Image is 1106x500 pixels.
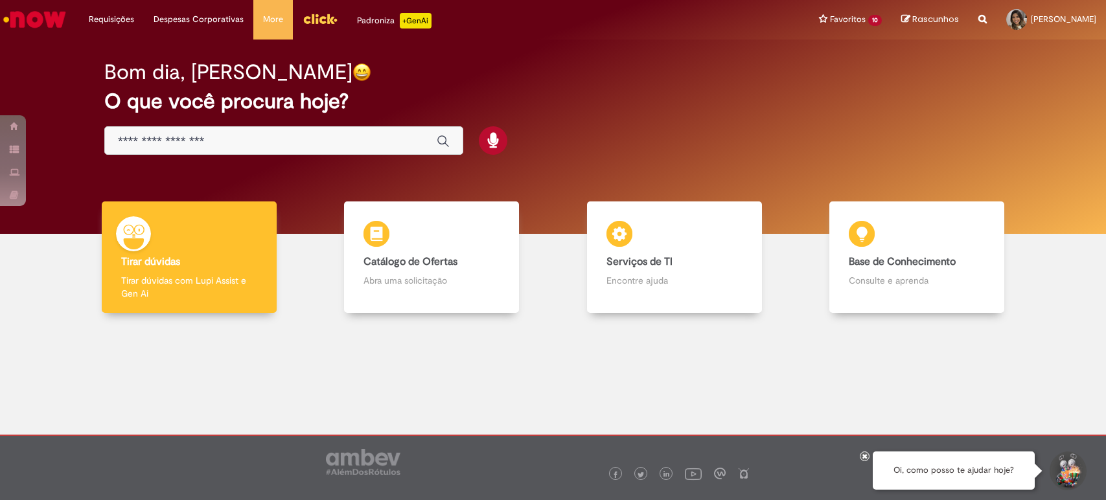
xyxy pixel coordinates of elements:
img: logo_footer_workplace.png [714,468,726,479]
a: Catálogo de Ofertas Abra uma solicitação [310,201,553,313]
div: Oi, como posso te ajudar hoje? [873,451,1035,490]
h2: O que você procura hoje? [104,90,1002,113]
span: [PERSON_NAME] [1031,14,1096,25]
b: Tirar dúvidas [121,255,180,268]
span: Requisições [89,13,134,26]
p: Tirar dúvidas com Lupi Assist e Gen Ai [121,274,257,300]
a: Base de Conhecimento Consulte e aprenda [796,201,1038,313]
b: Serviços de TI [606,255,673,268]
img: logo_footer_linkedin.png [663,471,670,479]
button: Iniciar Conversa de Suporte [1048,451,1087,490]
img: click_logo_yellow_360x200.png [303,9,338,28]
span: Despesas Corporativas [154,13,244,26]
span: Rascunhos [912,13,959,25]
span: 10 [868,15,882,26]
img: happy-face.png [352,63,371,82]
img: logo_footer_youtube.png [685,465,702,482]
a: Rascunhos [901,14,959,26]
img: ServiceNow [1,6,68,32]
p: Encontre ajuda [606,274,743,287]
img: logo_footer_naosei.png [738,468,750,479]
b: Catálogo de Ofertas [363,255,457,268]
a: Tirar dúvidas Tirar dúvidas com Lupi Assist e Gen Ai [68,201,310,313]
p: +GenAi [400,13,432,28]
div: Padroniza [357,13,432,28]
img: logo_footer_ambev_rotulo_gray.png [326,449,400,475]
span: More [263,13,283,26]
img: logo_footer_twitter.png [638,472,644,478]
p: Abra uma solicitação [363,274,500,287]
span: Favoritos [830,13,866,26]
img: logo_footer_facebook.png [612,472,619,478]
p: Consulte e aprenda [849,274,985,287]
h2: Bom dia, [PERSON_NAME] [104,61,352,84]
b: Base de Conhecimento [849,255,956,268]
a: Serviços de TI Encontre ajuda [553,201,796,313]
